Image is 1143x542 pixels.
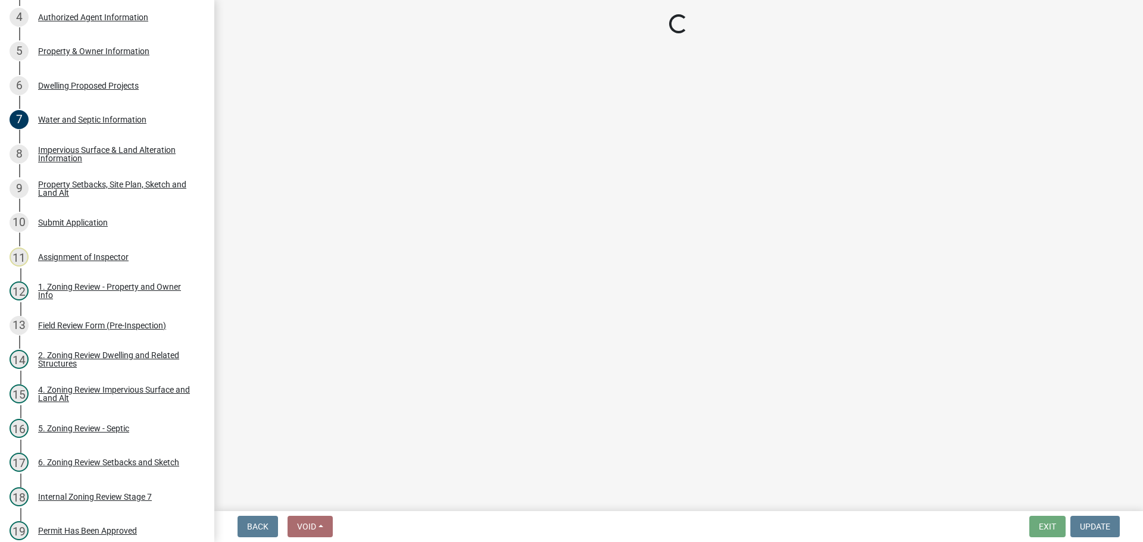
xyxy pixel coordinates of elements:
div: 17 [10,453,29,472]
div: 5 [10,42,29,61]
div: 5. Zoning Review - Septic [38,424,129,433]
span: Void [297,522,316,531]
div: Property & Owner Information [38,47,149,55]
div: Property Setbacks, Site Plan, Sketch and Land Alt [38,180,195,197]
div: 11 [10,247,29,267]
div: Submit Application [38,218,108,227]
button: Back [238,516,278,537]
div: 7 [10,110,29,129]
div: 16 [10,419,29,438]
span: Back [247,522,268,531]
span: Update [1080,522,1110,531]
button: Update [1070,516,1120,537]
div: 19 [10,521,29,540]
div: 1. Zoning Review - Property and Owner Info [38,283,195,299]
div: Water and Septic Information [38,115,146,124]
div: Authorized Agent Information [38,13,148,21]
button: Void [288,516,333,537]
div: 14 [10,350,29,369]
div: Dwelling Proposed Projects [38,82,139,90]
div: 15 [10,384,29,403]
div: 13 [10,316,29,335]
div: 12 [10,281,29,300]
div: 8 [10,145,29,164]
div: 18 [10,487,29,506]
div: Field Review Form (Pre-Inspection) [38,321,166,330]
div: 2. Zoning Review Dwelling and Related Structures [38,351,195,368]
div: 6. Zoning Review Setbacks and Sketch [38,458,179,466]
div: Permit Has Been Approved [38,527,137,535]
div: 9 [10,179,29,198]
div: 6 [10,76,29,95]
button: Exit [1029,516,1066,537]
div: Impervious Surface & Land Alteration Information [38,146,195,162]
div: Assignment of Inspector [38,253,129,261]
div: 4 [10,8,29,27]
div: Internal Zoning Review Stage 7 [38,493,152,501]
div: 4. Zoning Review Impervious Surface and Land Alt [38,386,195,402]
div: 10 [10,213,29,232]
